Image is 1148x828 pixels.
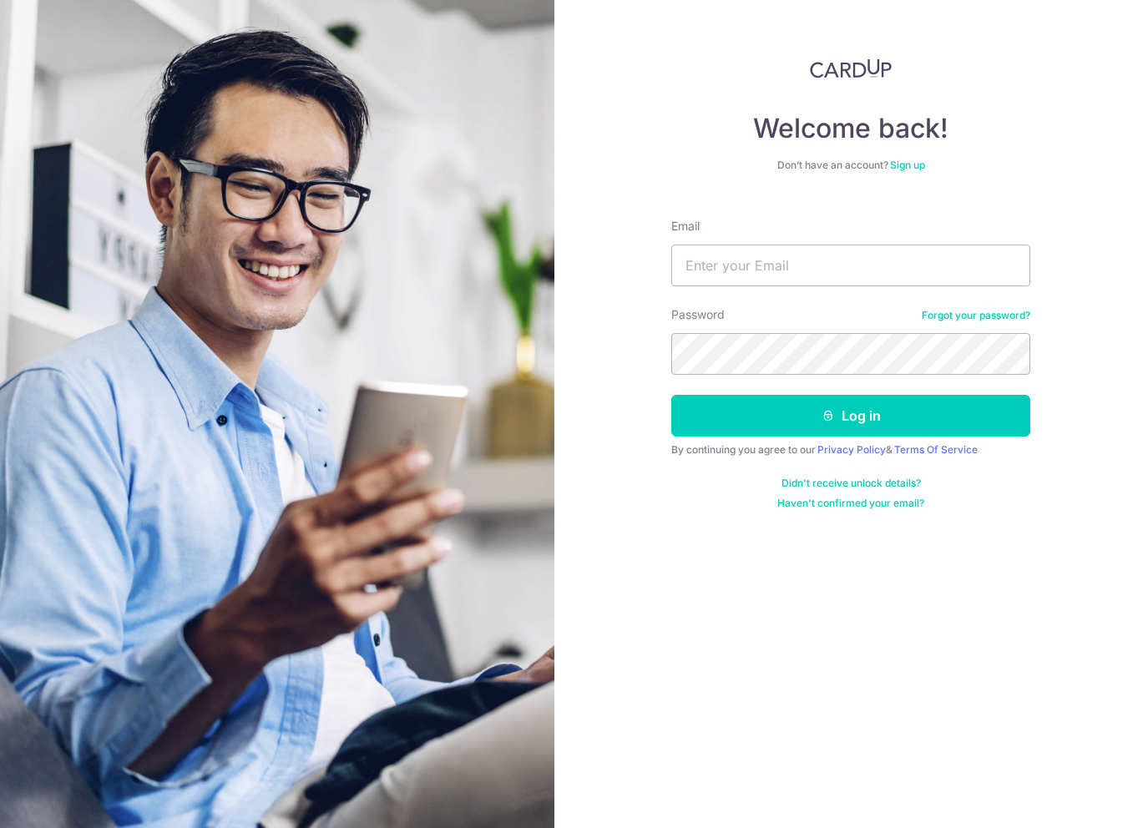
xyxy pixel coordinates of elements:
[671,395,1030,437] button: Log in
[671,159,1030,172] div: Don’t have an account?
[777,497,924,510] a: Haven't confirmed your email?
[922,309,1030,322] a: Forgot your password?
[671,218,700,235] label: Email
[810,58,892,78] img: CardUp Logo
[894,443,978,456] a: Terms Of Service
[671,306,725,323] label: Password
[817,443,886,456] a: Privacy Policy
[671,443,1030,457] div: By continuing you agree to our &
[890,159,925,171] a: Sign up
[671,245,1030,286] input: Enter your Email
[671,112,1030,145] h4: Welcome back!
[781,477,921,490] a: Didn't receive unlock details?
